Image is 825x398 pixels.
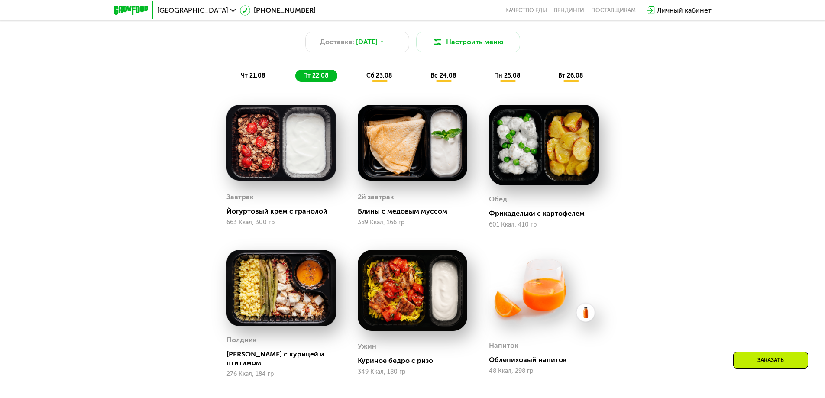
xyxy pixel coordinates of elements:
div: Завтрак [226,191,254,204]
a: Вендинги [554,7,584,14]
div: Личный кабинет [657,5,712,16]
div: поставщикам [591,7,636,14]
div: 349 Ккал, 180 гр [358,369,467,375]
a: Качество еды [505,7,547,14]
div: Куриное бедро с ризо [358,356,474,365]
div: Заказать [733,352,808,369]
span: чт 21.08 [241,72,265,79]
span: [DATE] [356,37,378,47]
div: Ужин [358,340,376,353]
span: [GEOGRAPHIC_DATA] [157,7,228,14]
span: пт 22.08 [303,72,329,79]
span: сб 23.08 [366,72,392,79]
div: 276 Ккал, 184 гр [226,371,336,378]
div: Обед [489,193,507,206]
div: 2й завтрак [358,191,394,204]
div: Блины с медовым муссом [358,207,474,216]
div: Фрикадельки с картофелем [489,209,605,218]
div: [PERSON_NAME] с курицей и птитимом [226,350,343,367]
a: [PHONE_NUMBER] [240,5,316,16]
div: 601 Ккал, 410 гр [489,221,599,228]
div: 663 Ккал, 300 гр [226,219,336,226]
div: 48 Ккал, 298 гр [489,368,599,375]
div: Облепиховый напиток [489,356,605,364]
span: вс 24.08 [430,72,456,79]
div: Йогуртовый крем с гранолой [226,207,343,216]
span: вт 26.08 [558,72,583,79]
div: Полдник [226,333,257,346]
div: Напиток [489,339,518,352]
div: 389 Ккал, 166 гр [358,219,467,226]
span: пн 25.08 [494,72,521,79]
button: Настроить меню [416,32,520,52]
span: Доставка: [320,37,354,47]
